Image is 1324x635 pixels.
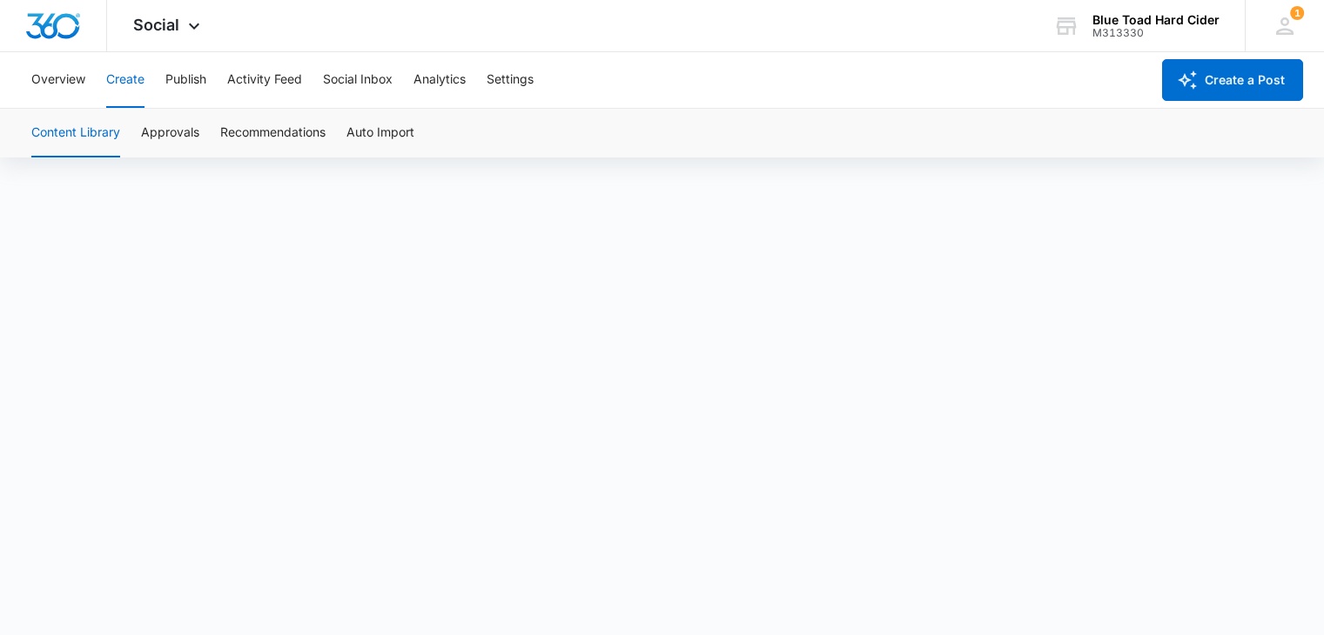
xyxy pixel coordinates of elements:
[227,52,302,108] button: Activity Feed
[106,52,144,108] button: Create
[323,52,393,108] button: Social Inbox
[133,16,179,34] span: Social
[346,109,414,157] button: Auto Import
[165,52,206,108] button: Publish
[1092,27,1220,39] div: account id
[31,109,120,157] button: Content Library
[1092,13,1220,27] div: account name
[1162,59,1303,101] button: Create a Post
[487,52,534,108] button: Settings
[1290,6,1304,20] div: notifications count
[413,52,466,108] button: Analytics
[1290,6,1304,20] span: 1
[220,109,326,157] button: Recommendations
[141,109,199,157] button: Approvals
[31,52,85,108] button: Overview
